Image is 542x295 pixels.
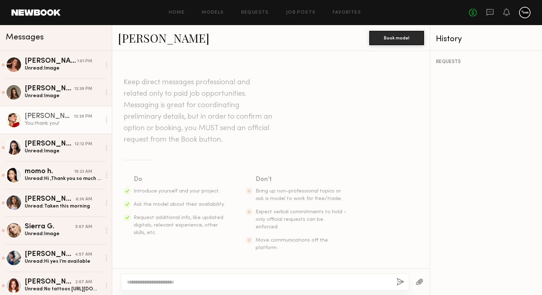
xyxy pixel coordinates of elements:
div: [PERSON_NAME] [25,113,74,120]
div: Do [134,175,225,185]
span: Expect verbal commitments to hold - only official requests can be enforced. [256,210,346,229]
a: Favorites [333,10,361,15]
span: Request additional info, like updated digitals, relevant experience, other skills, etc. [134,215,223,235]
div: 12:12 PM [75,141,92,148]
div: [PERSON_NAME] [25,58,77,65]
a: Models [202,10,224,15]
div: Unread: Image [25,65,101,72]
div: [PERSON_NAME] [25,279,75,286]
div: Unread: Hi ,Thank you so much for reaching out to me! Unfortunately, I’m already booked on those ... [25,175,101,182]
div: You: thank you! [25,120,101,127]
div: 10:23 AM [74,168,92,175]
a: Requests [241,10,269,15]
span: Bring up non-professional topics or ask a model to work for free/trade. [256,189,342,201]
div: 2:07 AM [75,279,92,286]
a: [PERSON_NAME] [118,30,209,46]
div: 12:26 PM [74,113,92,120]
div: Unread: Image [25,92,101,99]
div: Unread: Taken this morning [25,203,101,210]
div: [PERSON_NAME] [25,85,74,92]
div: 1:01 PM [77,58,92,65]
span: Messages [6,33,44,42]
a: Home [169,10,185,15]
div: Unread: Image [25,148,101,154]
span: Introduce yourself and your project. [134,189,220,194]
header: Keep direct messages professional and related only to paid job opportunities. Messaging is great ... [124,77,274,146]
div: [PERSON_NAME] [25,251,75,258]
div: History [436,35,536,43]
div: 12:39 PM [74,86,92,92]
div: 8:36 AM [76,196,92,203]
div: Unread: No tattoos [URL][DOMAIN_NAME][DOMAIN_NAME] [25,286,101,292]
div: momo h. [25,168,74,175]
div: [PERSON_NAME] [25,196,76,203]
a: Job Posts [286,10,316,15]
div: 5:07 AM [75,224,92,230]
div: Unread: Image [25,230,101,237]
div: 4:57 AM [75,251,92,258]
a: Book model [369,34,424,41]
div: Don’t [256,175,347,185]
div: [PERSON_NAME] [25,141,75,148]
div: Unread: Hi yes I’m available [25,258,101,265]
span: Move communications off the platform. [256,238,328,250]
button: Book model [369,31,424,45]
div: REQUESTS [436,60,536,65]
span: Ask the model about their availability. [134,202,225,207]
div: Sierra G. [25,223,75,230]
